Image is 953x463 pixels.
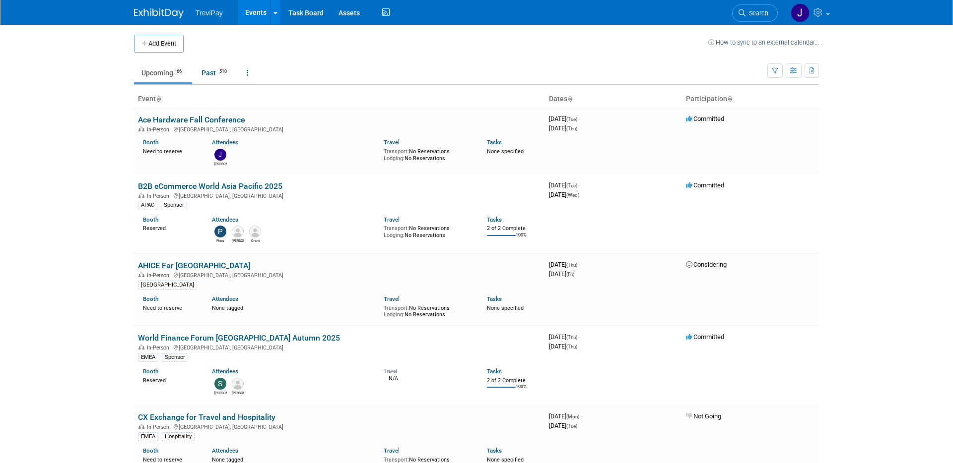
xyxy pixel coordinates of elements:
span: In-Person [147,424,172,430]
a: Upcoming66 [134,63,192,82]
span: - [581,412,582,420]
div: EMEA [138,353,158,362]
span: 510 [216,68,230,75]
span: - [579,333,580,341]
a: Tasks [487,216,502,223]
span: (Thu) [566,335,577,340]
img: Jim Salerno [791,3,810,22]
span: [DATE] [549,191,579,198]
img: Jim Salerno [214,149,226,161]
span: (Thu) [566,344,577,349]
span: [DATE] [549,181,580,189]
a: B2B eCommerce World Asia Pacific 2025 [138,181,282,191]
a: Tasks [487,447,502,454]
span: Committed [686,333,724,341]
a: Attendees [212,295,238,302]
div: Travel [384,365,472,374]
div: N/A [384,374,472,382]
span: (Tue) [566,183,577,188]
div: No Reservations No Reservations [384,303,472,318]
img: In-Person Event [138,424,144,429]
a: Booth [143,139,158,146]
span: [DATE] [549,261,580,268]
span: None specified [487,305,524,311]
span: None specified [487,457,524,463]
a: Booth [143,368,158,375]
img: In-Person Event [138,193,144,198]
div: Hospitality [162,432,195,441]
div: [GEOGRAPHIC_DATA] [138,281,197,289]
img: Allen Bonde [232,378,244,390]
a: Travel [384,447,400,454]
div: [GEOGRAPHIC_DATA], [GEOGRAPHIC_DATA] [138,271,541,279]
div: Piers Gorman [214,237,227,243]
span: (Thu) [566,126,577,131]
span: 66 [174,68,185,75]
span: In-Person [147,193,172,199]
div: Reserved [143,375,197,384]
a: How to sync to an external calendar... [708,39,819,46]
a: Attendees [212,447,238,454]
th: Participation [682,91,819,108]
span: [DATE] [549,333,580,341]
a: Search [732,4,778,22]
span: Not Going [686,412,721,420]
span: [DATE] [549,270,574,278]
span: In-Person [147,345,172,351]
span: Transport: [384,225,409,231]
a: Sort by Start Date [567,95,572,103]
a: Tasks [487,295,502,302]
div: Allen Bonde [232,390,244,396]
div: 2 of 2 Complete [487,225,541,232]
span: (Mon) [566,414,579,419]
div: [GEOGRAPHIC_DATA], [GEOGRAPHIC_DATA] [138,125,541,133]
a: Attendees [212,368,238,375]
span: Lodging: [384,311,405,318]
div: No Reservations No Reservations [384,223,472,238]
span: (Fri) [566,272,574,277]
a: Travel [384,295,400,302]
span: [DATE] [549,124,577,132]
span: - [579,261,580,268]
a: Sort by Event Name [156,95,161,103]
span: - [579,181,580,189]
span: (Tue) [566,423,577,429]
span: [DATE] [549,115,580,122]
div: Grant Laurie [249,237,262,243]
span: Transport: [384,305,409,311]
span: Search [746,9,768,17]
span: (Wed) [566,192,579,198]
div: [GEOGRAPHIC_DATA], [GEOGRAPHIC_DATA] [138,422,541,430]
span: Lodging: [384,155,405,162]
a: Past510 [194,63,237,82]
span: Transport: [384,457,409,463]
th: Dates [545,91,682,108]
a: Travel [384,139,400,146]
div: No Reservations No Reservations [384,146,472,162]
span: TreviPay [196,9,223,17]
a: Booth [143,447,158,454]
a: AHICE Far [GEOGRAPHIC_DATA] [138,261,250,270]
div: [GEOGRAPHIC_DATA], [GEOGRAPHIC_DATA] [138,191,541,199]
div: Sara Ouhsine [214,390,227,396]
span: - [579,115,580,122]
img: ExhibitDay [134,8,184,18]
img: In-Person Event [138,345,144,349]
a: Sort by Participation Type [727,95,732,103]
div: None tagged [212,303,377,312]
span: [DATE] [549,412,582,420]
a: Attendees [212,216,238,223]
a: Booth [143,295,158,302]
span: Committed [686,115,724,122]
a: Ace Hardware Fall Conference [138,115,245,124]
a: Tasks [487,139,502,146]
span: Committed [686,181,724,189]
img: Grant Laurie [249,226,261,237]
span: Considering [686,261,727,268]
img: In-Person Event [138,126,144,131]
a: Attendees [212,139,238,146]
th: Event [134,91,545,108]
span: Transport: [384,148,409,155]
button: Add Event [134,35,184,53]
span: (Thu) [566,262,577,268]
